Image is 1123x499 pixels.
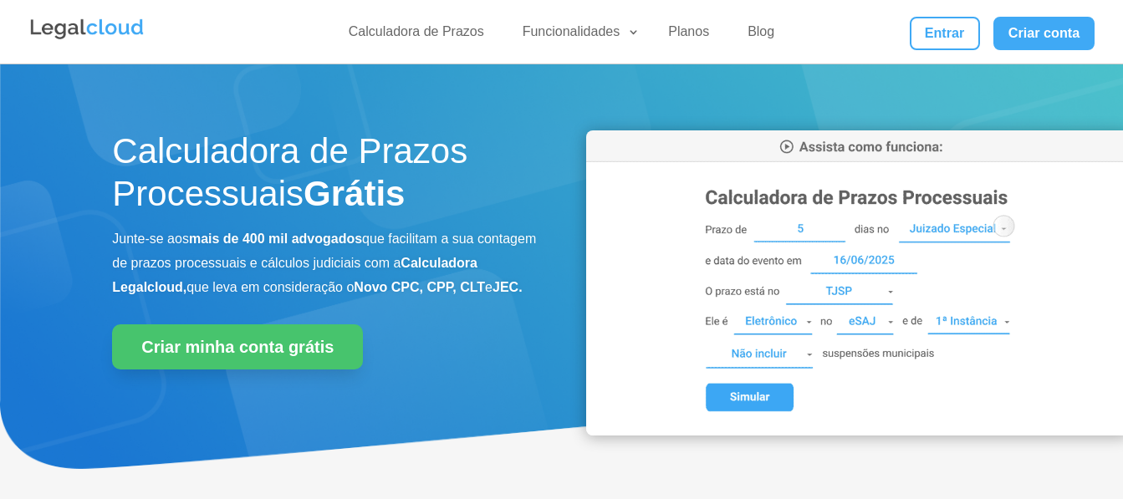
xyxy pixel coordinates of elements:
[993,17,1095,50] a: Criar conta
[28,17,145,42] img: Legalcloud Logo
[910,17,980,50] a: Entrar
[112,324,363,369] a: Criar minha conta grátis
[304,174,405,213] strong: Grátis
[339,23,494,48] a: Calculadora de Prazos
[112,227,537,299] p: Junte-se aos que facilitam a sua contagem de prazos processuais e cálculos judiciais com a que le...
[28,30,145,44] a: Logo da Legalcloud
[658,23,719,48] a: Planos
[112,130,537,223] h1: Calculadora de Prazos Processuais
[513,23,641,48] a: Funcionalidades
[493,280,523,294] b: JEC.
[189,232,362,246] b: mais de 400 mil advogados
[112,256,477,294] b: Calculadora Legalcloud,
[354,280,485,294] b: Novo CPC, CPP, CLT
[738,23,784,48] a: Blog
